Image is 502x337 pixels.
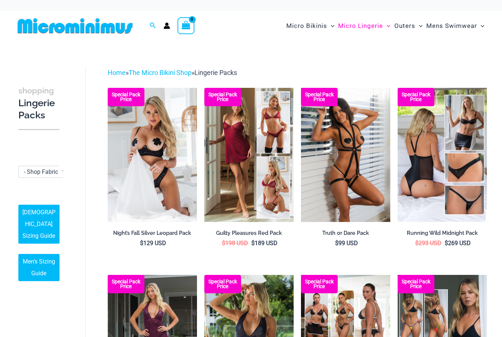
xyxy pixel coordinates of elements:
[204,88,294,222] img: Guilty Pleasures Red Collection Pack F
[477,17,484,35] span: Menu Toggle
[398,230,487,239] a: Running Wild Midnight Pack
[398,279,434,289] b: Special Pack Price
[336,15,392,37] a: Micro LingerieMenu ToggleMenu Toggle
[301,230,390,239] a: Truth or Dare Pack
[301,92,338,102] b: Special Pack Price
[108,230,197,239] a: Night’s Fall Silver Leopard Pack
[283,14,487,38] nav: Site Navigation
[108,92,144,102] b: Special Pack Price
[415,17,423,35] span: Menu Toggle
[251,240,277,247] bdi: 189 USD
[18,205,60,244] a: [DEMOGRAPHIC_DATA] Sizing Guide
[415,240,419,247] span: $
[338,17,383,35] span: Micro Lingerie
[398,92,434,102] b: Special Pack Price
[424,15,486,37] a: Mens SwimwearMenu ToggleMenu Toggle
[204,230,294,237] h2: Guilty Pleasures Red Pack
[204,279,241,289] b: Special Pack Price
[24,168,72,175] span: - Shop Fabric Type
[194,69,237,76] span: Lingerie Packs
[301,279,338,289] b: Special Pack Price
[108,69,237,76] span: » »
[383,17,390,35] span: Menu Toggle
[108,88,197,222] img: Nights Fall Silver Leopard 1036 Bra 6046 Thong 09v2
[327,17,334,35] span: Menu Toggle
[398,88,487,222] img: All Styles (1)
[394,17,415,35] span: Outers
[164,22,170,29] a: Account icon link
[108,230,197,237] h2: Night’s Fall Silver Leopard Pack
[204,230,294,239] a: Guilty Pleasures Red Pack
[18,254,60,281] a: Men’s Sizing Guide
[108,279,144,289] b: Special Pack Price
[129,69,191,76] a: The Micro Bikini Shop
[301,230,390,237] h2: Truth or Dare Pack
[286,17,327,35] span: Micro Bikinis
[335,240,358,247] bdi: 99 USD
[398,230,487,237] h2: Running Wild Midnight Pack
[108,88,197,222] a: Nights Fall Silver Leopard 1036 Bra 6046 Thong 09v2 Nights Fall Silver Leopard 1036 Bra 6046 Thon...
[204,92,241,102] b: Special Pack Price
[108,69,126,76] a: Home
[18,84,60,122] h3: Lingerie Packs
[140,240,166,247] bdi: 129 USD
[445,240,471,247] bdi: 269 USD
[140,240,143,247] span: $
[415,240,441,247] bdi: 293 USD
[426,17,477,35] span: Mens Swimwear
[398,88,487,222] a: All Styles (1) Running Wild Midnight 1052 Top 6512 Bottom 04Running Wild Midnight 1052 Top 6512 B...
[222,240,248,247] bdi: 198 USD
[445,240,448,247] span: $
[222,240,225,247] span: $
[150,21,156,31] a: Search icon link
[18,86,54,95] span: shopping
[284,15,336,37] a: Micro BikinisMenu ToggleMenu Toggle
[251,240,255,247] span: $
[178,17,194,34] a: View Shopping Cart, empty
[335,240,338,247] span: $
[204,88,294,222] a: Guilty Pleasures Red Collection Pack F Guilty Pleasures Red Collection Pack BGuilty Pleasures Red...
[301,88,390,222] a: Truth or Dare Black 1905 Bodysuit 611 Micro 07 Truth or Dare Black 1905 Bodysuit 611 Micro 06Trut...
[301,88,390,222] img: Truth or Dare Black 1905 Bodysuit 611 Micro 07
[18,166,70,178] span: - Shop Fabric Type
[392,15,424,37] a: OutersMenu ToggleMenu Toggle
[19,166,69,178] span: - Shop Fabric Type
[15,18,136,34] img: MM SHOP LOGO FLAT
